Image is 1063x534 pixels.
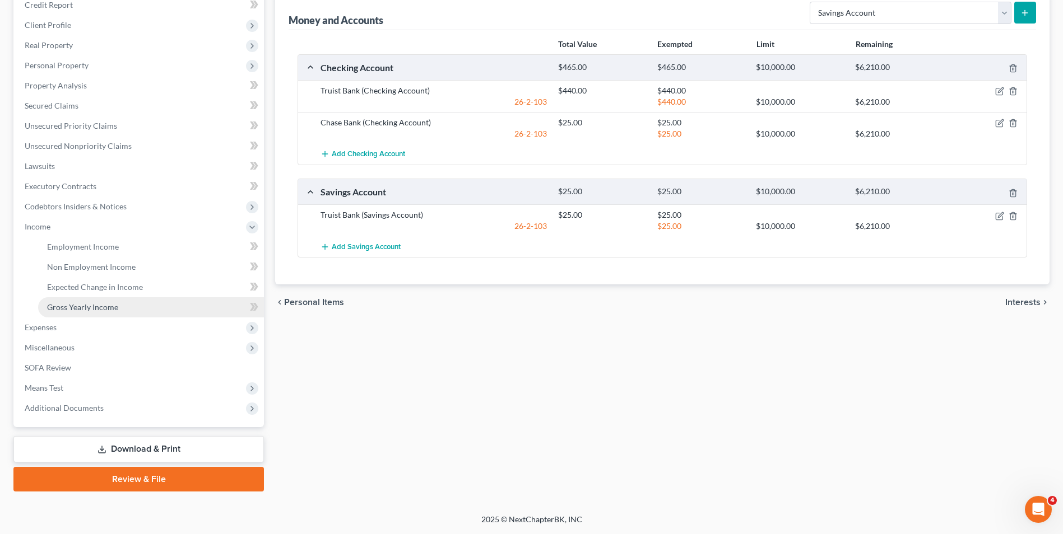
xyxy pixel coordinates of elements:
div: $6,210.00 [850,221,949,232]
div: $10,000.00 [750,62,850,73]
a: Review & File [13,467,264,491]
div: Truist Bank (Checking Account) [315,85,553,96]
span: Miscellaneous [25,343,75,352]
div: $465.00 [652,62,751,73]
div: $6,210.00 [850,128,949,139]
div: $25.00 [652,128,751,139]
div: Chase Bank (Checking Account) [315,117,553,128]
span: Add Checking Account [332,150,405,159]
span: SOFA Review [25,363,71,372]
div: $10,000.00 [750,96,850,107]
a: Secured Claims [16,96,264,116]
a: Employment Income [38,237,264,257]
button: chevron_left Personal Items [275,298,344,307]
span: Expenses [25,322,57,332]
a: Lawsuits [16,156,264,176]
span: Personal Items [284,298,344,307]
a: Executory Contracts [16,176,264,196]
a: Non Employment Income [38,257,264,277]
strong: Remaining [856,39,893,49]
div: $6,210.00 [850,186,949,197]
span: Interests [1005,298,1041,307]
span: Client Profile [25,20,71,30]
strong: Exempted [657,39,693,49]
div: Checking Account [315,62,553,73]
a: SOFA Review [16,358,264,378]
div: Truist Bank (Savings Account) [315,209,553,221]
div: 26-2-103 [315,221,553,232]
a: Unsecured Priority Claims [16,116,264,136]
span: Real Property [25,40,73,50]
iframe: Intercom live chat [1025,496,1052,523]
div: Savings Account [315,186,553,198]
span: Gross Yearly Income [47,302,118,312]
span: Additional Documents [25,403,104,413]
div: $25.00 [553,186,652,197]
div: $10,000.00 [750,128,850,139]
span: Add Savings Account [332,242,401,251]
a: Expected Change in Income [38,277,264,297]
div: $10,000.00 [750,186,850,197]
span: Employment Income [47,242,119,251]
span: Codebtors Insiders & Notices [25,202,127,211]
span: Lawsuits [25,161,55,171]
span: 4 [1048,496,1057,505]
div: $6,210.00 [850,96,949,107]
span: Means Test [25,383,63,392]
span: Expected Change in Income [47,282,143,292]
strong: Limit [756,39,774,49]
div: Money and Accounts [289,13,383,27]
a: Download & Print [13,436,264,462]
div: $25.00 [553,117,652,128]
div: $465.00 [553,62,652,73]
div: $25.00 [553,209,652,221]
i: chevron_left [275,298,284,307]
div: $25.00 [652,221,751,232]
button: Add Checking Account [321,144,405,165]
div: $440.00 [652,85,751,96]
span: Secured Claims [25,101,78,110]
div: $440.00 [553,85,652,96]
div: $6,210.00 [850,62,949,73]
div: $440.00 [652,96,751,107]
span: Unsecured Priority Claims [25,121,117,130]
div: 2025 © NextChapterBK, INC [212,514,851,534]
a: Unsecured Nonpriority Claims [16,136,264,156]
span: Non Employment Income [47,262,136,271]
div: 26-2-103 [315,128,553,139]
button: Add Savings Account [321,236,401,257]
div: $25.00 [652,209,751,221]
div: $10,000.00 [750,221,850,232]
div: $25.00 [652,117,751,128]
div: 26-2-103 [315,96,553,107]
span: Income [25,222,50,231]
i: chevron_right [1041,298,1050,307]
span: Property Analysis [25,81,87,90]
strong: Total Value [558,39,597,49]
a: Gross Yearly Income [38,297,264,317]
span: Executory Contracts [25,181,96,191]
button: Interests chevron_right [1005,298,1050,307]
div: $25.00 [652,186,751,197]
a: Property Analysis [16,76,264,96]
span: Unsecured Nonpriority Claims [25,141,132,151]
span: Personal Property [25,60,89,70]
